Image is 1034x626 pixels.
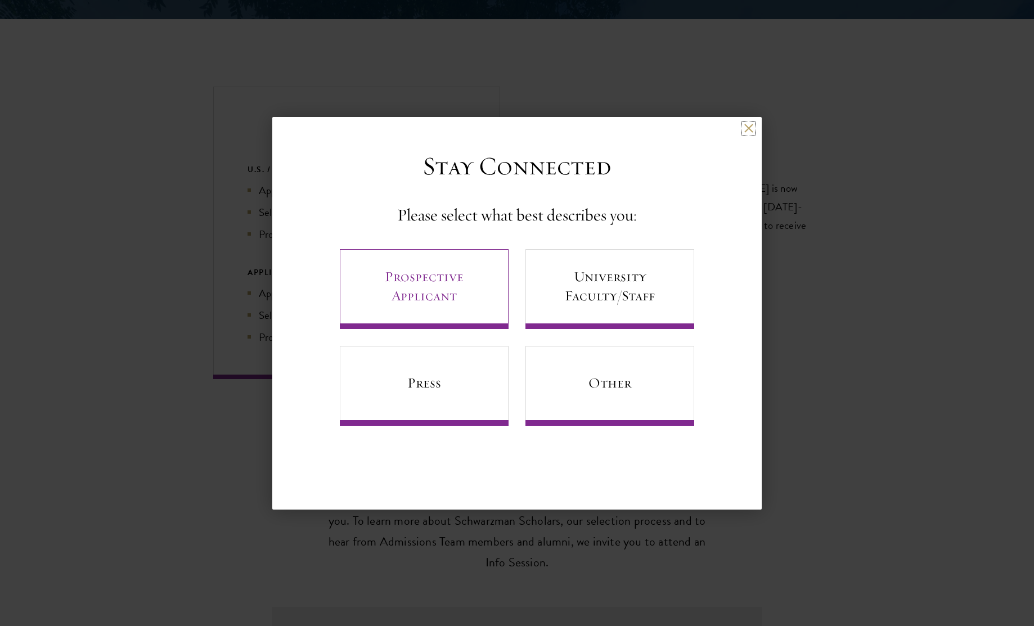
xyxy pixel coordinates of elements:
[422,151,612,182] h3: Stay Connected
[397,204,637,227] h4: Please select what best describes you:
[340,249,509,329] a: Prospective Applicant
[340,346,509,426] a: Press
[525,346,694,426] a: Other
[525,249,694,329] a: University Faculty/Staff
